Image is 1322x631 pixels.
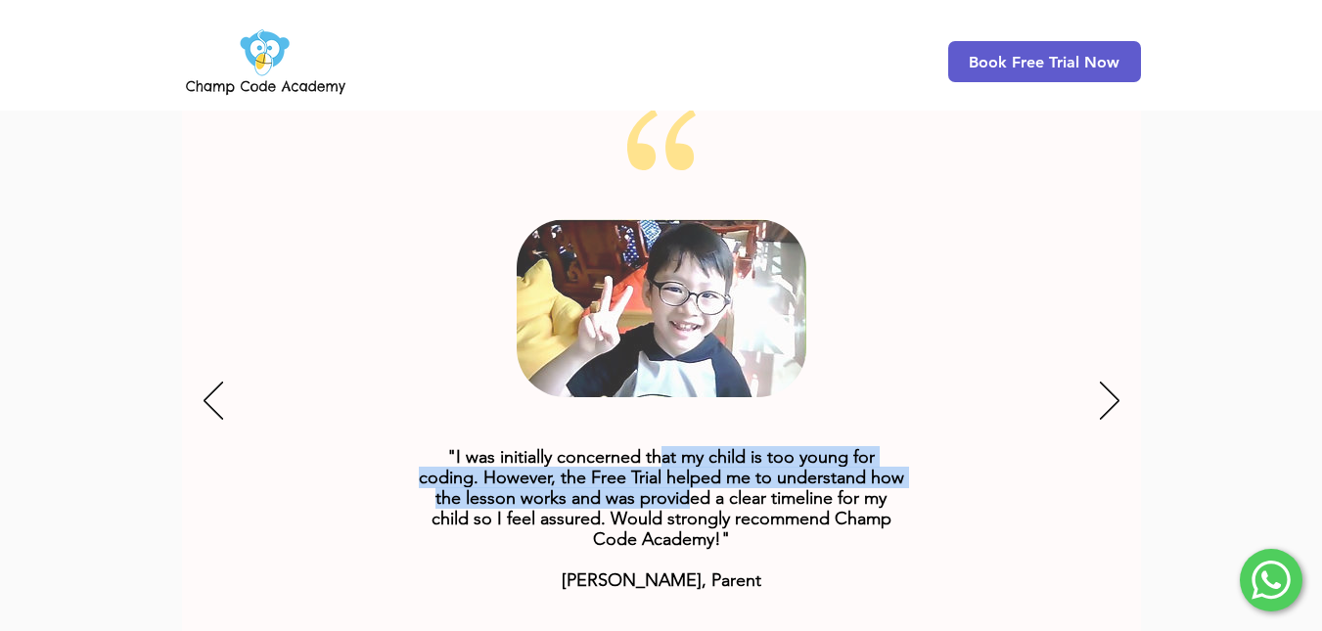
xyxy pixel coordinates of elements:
[969,53,1119,71] span: Book Free Trial Now
[517,219,806,397] svg: Online Coding Classes for Kids
[419,446,904,591] span: "I was initially concerned that my child is too young for coding. However, the Free Trial helped ...
[204,382,223,423] button: Previous
[948,41,1141,82] a: Book Free Trial Now
[1100,382,1119,423] button: Next
[182,23,349,100] img: Champ Code Academy Logo PNG.png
